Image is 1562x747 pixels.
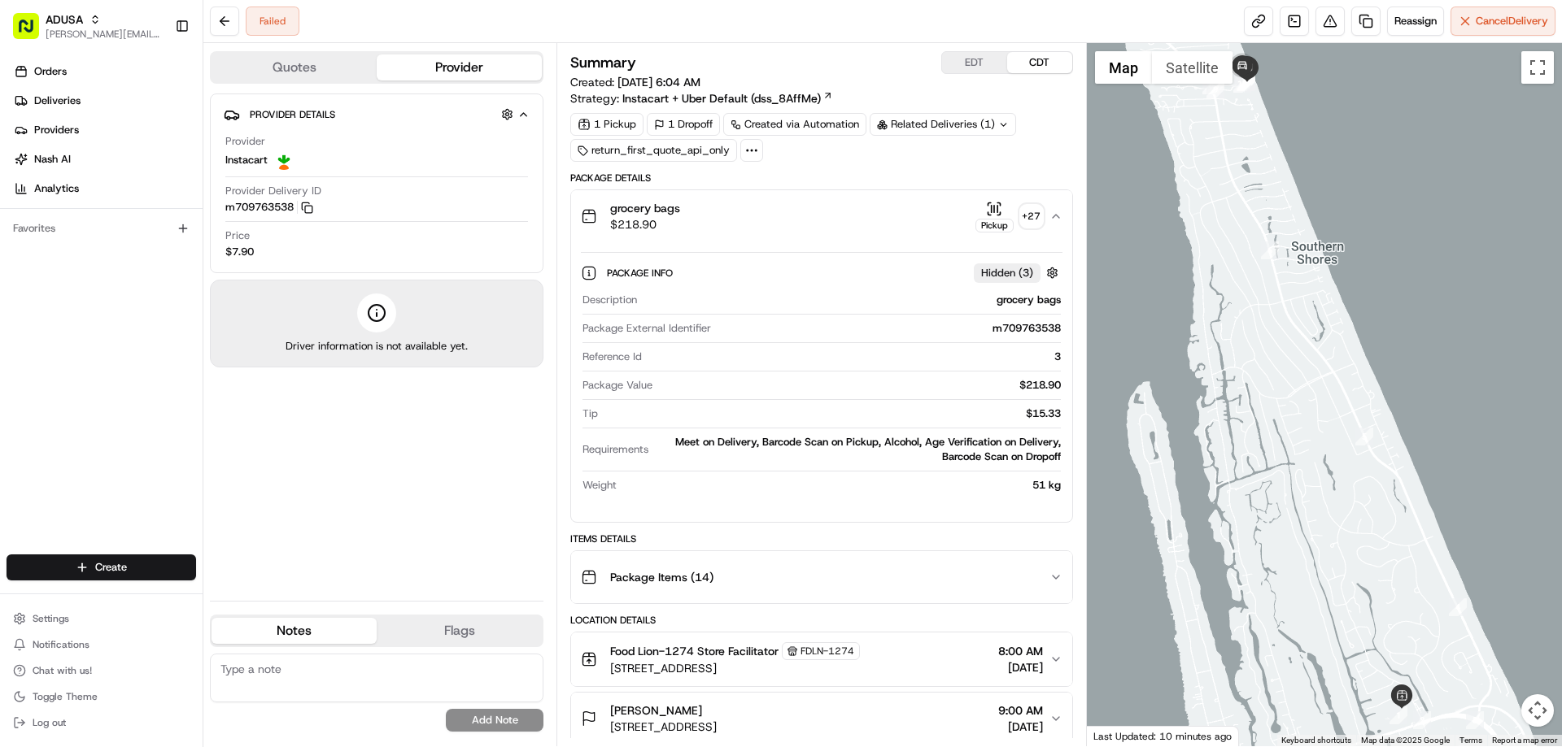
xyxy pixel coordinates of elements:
div: m709763538 [718,321,1060,336]
button: ADUSA[PERSON_NAME][EMAIL_ADDRESS][PERSON_NAME][DOMAIN_NAME] [7,7,168,46]
a: Analytics [7,176,203,202]
button: Create [7,554,196,580]
div: 6 [1261,241,1279,259]
span: Hidden ( 3 ) [981,266,1033,280]
div: 8 [1202,76,1220,94]
button: Toggle fullscreen view [1521,51,1554,84]
div: Last Updated: 10 minutes ago [1087,726,1239,746]
div: 💻 [137,237,151,250]
div: 4 [1449,598,1467,616]
span: FDLN-1274 [801,645,854,658]
a: Orders [7,59,203,85]
div: 📗 [16,237,29,250]
div: Strategy: [570,90,833,106]
div: 13 [1233,75,1251,93]
a: Providers [7,117,203,143]
span: Reassign [1394,14,1437,28]
div: Package Details [570,172,1072,185]
span: Settings [33,612,69,625]
a: Report a map error [1492,736,1557,745]
div: + 27 [1020,205,1043,228]
div: Favorites [7,215,196,241]
button: Provider Details [224,101,530,128]
button: CancelDelivery [1451,7,1555,36]
button: [PERSON_NAME][STREET_ADDRESS]9:00 AM[DATE] [571,693,1071,745]
div: grocery bags$218.90Pickup+27 [571,242,1071,522]
div: Created via Automation [723,113,866,136]
span: Log out [33,716,66,729]
span: Instacart [225,153,268,167]
button: Hidden (3) [974,263,1062,283]
div: 9 [1206,80,1224,98]
span: Toggle Theme [33,690,98,703]
button: Provider [377,54,542,80]
span: Pylon [162,276,197,288]
button: Show satellite imagery [1152,51,1233,84]
button: Keyboard shortcuts [1281,735,1351,746]
div: Location Details [570,614,1072,627]
div: Items Details [570,532,1072,545]
div: return_first_quote_api_only [570,139,737,162]
a: Open this area in Google Maps (opens a new window) [1091,725,1145,746]
button: Toggle Theme [7,685,196,708]
button: Log out [7,711,196,734]
span: [DATE] [998,719,1043,735]
a: Powered byPylon [115,275,197,288]
span: Analytics [34,181,79,196]
button: EDT [942,52,1007,73]
span: Nash AI [34,152,71,167]
span: Food Lion-1274 Store Facilitator [610,643,779,659]
button: Notifications [7,633,196,656]
span: Requirements [582,442,648,457]
span: Tip [582,406,598,421]
img: 1736555255976-a54dd68f-1ca7-489b-9aae-adbdc363a1c4 [16,155,46,185]
span: [DATE] [998,659,1043,675]
span: [PERSON_NAME] [610,702,702,719]
button: grocery bags$218.90Pickup+27 [571,190,1071,242]
button: ADUSA [46,11,83,28]
p: Welcome 👋 [16,65,296,91]
span: 8:00 AM [998,643,1043,659]
span: Create [95,560,127,575]
button: Pickup+27 [975,201,1043,232]
a: Nash AI [7,146,203,172]
button: Settings [7,607,196,630]
span: Package Info [607,267,676,280]
span: Provider Details [250,108,335,121]
div: 1 Dropoff [647,113,720,136]
div: 1 Pickup [570,113,644,136]
span: Orders [34,64,67,79]
span: [STREET_ADDRESS] [610,719,717,735]
span: Package External Identifier [582,321,711,336]
button: CDT [1007,52,1072,73]
div: 1 [1390,706,1407,724]
button: m709763538 [225,200,313,215]
span: 9:00 AM [998,702,1043,719]
span: Knowledge Base [33,236,124,252]
div: Pickup [975,219,1014,232]
div: 12 [1237,72,1255,90]
button: Quotes [212,54,377,80]
button: [PERSON_NAME][EMAIL_ADDRESS][PERSON_NAME][DOMAIN_NAME] [46,28,162,41]
span: Package Items ( 14 ) [610,569,713,585]
span: $218.90 [610,216,680,232]
div: 3 [648,350,1060,364]
div: Related Deliveries (1) [870,113,1016,136]
span: $7.90 [225,245,254,259]
button: Chat with us! [7,659,196,682]
button: Food Lion-1274 Store FacilitatorFDLN-1274[STREET_ADDRESS]8:00 AM[DATE] [571,632,1071,686]
span: [STREET_ADDRESS] [610,660,860,676]
button: Flags [377,618,542,644]
div: 51 kg [623,478,1060,493]
div: $15.33 [604,406,1060,421]
span: Provider [225,134,265,149]
button: Package Items (14) [571,551,1071,603]
span: API Documentation [154,236,261,252]
button: Start new chat [277,160,296,180]
button: Show street map [1095,51,1152,84]
span: Driver information is not available yet. [286,339,468,354]
a: Terms (opens in new tab) [1459,736,1482,745]
span: Instacart + Uber Default (dss_8AffMe) [622,90,821,106]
